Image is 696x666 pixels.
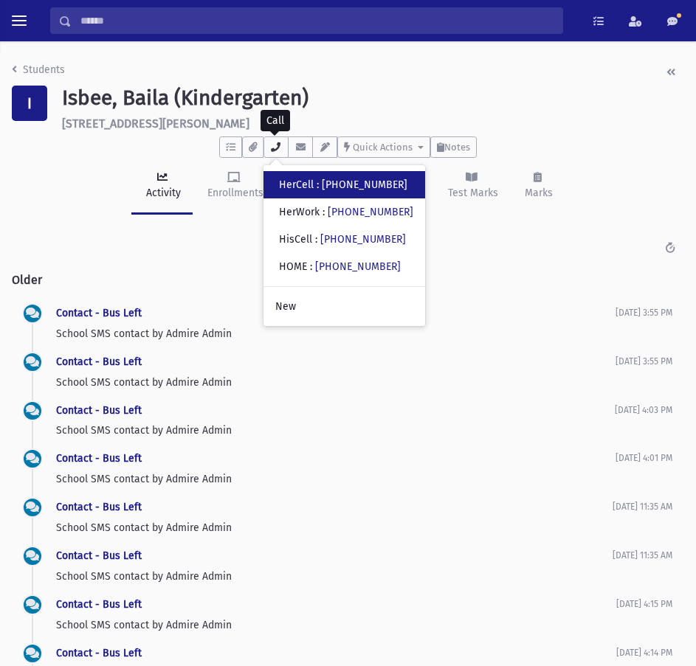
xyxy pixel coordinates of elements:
button: Quick Actions [337,136,430,158]
a: Marks [510,158,565,215]
a: [PHONE_NUMBER] [328,206,413,218]
a: [PHONE_NUMBER] [322,178,407,191]
button: Notes [430,136,477,158]
p: School SMS contact by Admire Admin [56,423,615,438]
button: toggle menu [6,7,32,34]
p: School SMS contact by Admire Admin [56,569,613,584]
span: : [310,260,312,273]
p: School SMS contact by Admire Admin [56,326,616,341]
nav: breadcrumb [12,62,65,83]
div: Marks [522,185,553,201]
a: Contact - Bus Left [56,452,142,465]
h6: [STREET_ADDRESS][PERSON_NAME] [62,117,684,131]
a: Contact - Bus Left [56,647,142,659]
a: New [263,293,425,320]
span: [DATE] 4:14 PM [616,648,672,658]
h1: Isbee, Baila (Kindergarten) [62,86,684,111]
span: : [323,206,325,218]
a: Contact - Bus Left [56,307,142,319]
span: [DATE] 3:55 PM [616,308,672,318]
span: Quick Actions [353,142,413,153]
div: HisCell [279,232,406,247]
h2: Older [12,261,684,299]
a: Activity [131,158,193,215]
div: Test Marks [445,185,498,201]
span: : [315,233,317,246]
a: Students [12,63,65,76]
span: Notes [444,142,470,153]
a: [PHONE_NUMBER] [320,233,406,246]
div: Enrollments [204,185,263,201]
p: School SMS contact by Admire Admin [56,375,616,390]
span: [DATE] 4:01 PM [616,453,672,463]
a: Test Marks [433,158,510,215]
span: [DATE] 4:15 PM [616,599,672,609]
a: Contact - Bus Left [56,404,142,417]
div: HerCell [279,177,407,192]
span: [DATE] 3:55 PM [616,356,672,367]
p: School SMS contact by Admire Admin [56,471,616,487]
a: Contact - Bus Left [56,598,142,611]
div: Call [261,110,290,131]
div: Activity [143,185,181,201]
a: Enrollments [193,158,275,215]
span: [DATE] 11:35 AM [613,502,672,512]
p: School SMS contact by Admire Admin [56,617,616,633]
input: Search [72,7,562,34]
a: Attendance [275,158,356,215]
a: Contact - Bus Left [56,501,142,513]
div: I [12,86,47,121]
a: [PHONE_NUMBER] [315,260,401,273]
div: HOME [279,259,401,274]
div: HerWork [279,204,413,220]
a: Contact - Bus Left [56,549,142,562]
span: : [317,178,319,191]
p: School SMS contact by Admire Admin [56,520,613,535]
span: [DATE] 11:35 AM [613,550,672,561]
span: [DATE] 4:03 PM [615,405,672,415]
a: Infractions [356,158,433,215]
a: Contact - Bus Left [56,355,142,368]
